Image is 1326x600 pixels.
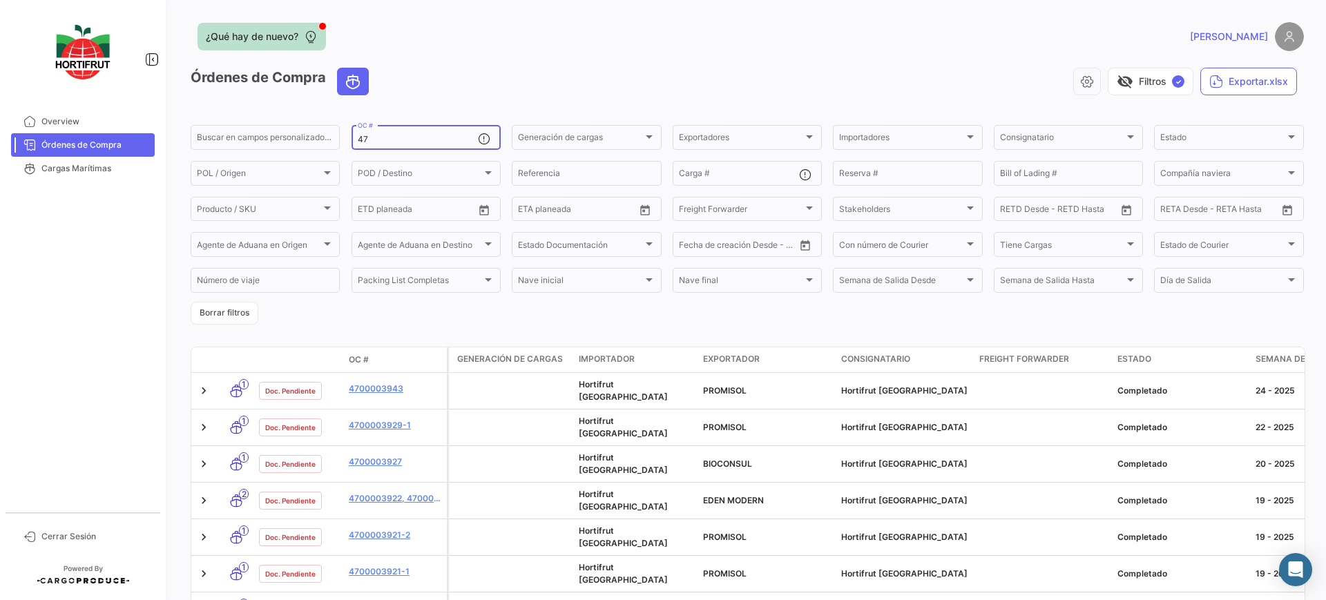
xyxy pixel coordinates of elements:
button: Open calendar [635,200,655,220]
span: PROMISOL [703,385,747,396]
button: Ocean [338,68,368,95]
span: Hortifrut Peru [841,422,968,432]
span: PROMISOL [703,532,747,542]
span: Estado de Courier [1160,242,1285,251]
span: Hortifrut Peru [579,416,668,438]
span: Compañía naviera [1160,171,1285,180]
a: Órdenes de Compra [11,133,155,157]
span: Hortifrut Peru [841,532,968,542]
a: 4700003922, 4700003926 [349,492,441,505]
span: Doc. Pendiente [265,568,316,579]
a: Overview [11,110,155,133]
span: Con número de Courier [839,242,963,251]
span: POL / Origen [197,171,321,180]
span: Importadores [839,135,963,144]
span: EDEN MODERN [703,495,764,505]
span: Hortifrut Peru [841,568,968,579]
a: Expand/Collapse Row [197,567,211,581]
button: ¿Qué hay de nuevo? [198,23,326,50]
span: Producto / SKU [197,206,321,216]
input: Hasta [552,206,608,216]
img: placeholder-user.png [1275,22,1304,51]
span: Hortifrut Peru [841,495,968,505]
span: PROMISOL [703,422,747,432]
span: Stakeholders [839,206,963,216]
span: Doc. Pendiente [265,422,316,433]
button: Open calendar [1116,200,1137,220]
span: Packing List Completas [358,278,482,287]
span: Hortifrut Peru [841,458,968,469]
datatable-header-cell: Consignatario [836,347,974,372]
button: visibility_offFiltros✓ [1108,68,1193,95]
span: Tiene Cargas [1000,242,1124,251]
input: Hasta [1035,206,1090,216]
a: Expand/Collapse Row [197,457,211,471]
input: Hasta [1195,206,1250,216]
span: ✓ [1172,75,1184,88]
a: 4700003927 [349,456,441,468]
a: Cargas Marítimas [11,157,155,180]
input: Desde [1000,206,1025,216]
span: Semana de Salida Hasta [1000,278,1124,287]
span: Overview [41,115,149,128]
datatable-header-cell: Freight Forwarder [974,347,1112,372]
div: Completado [1117,421,1245,434]
datatable-header-cell: Estado Doc. [253,354,343,365]
span: [PERSON_NAME] [1190,30,1268,43]
span: Hortifrut Peru [579,379,668,402]
span: Estado Documentación [518,242,642,251]
span: 1 [239,379,249,389]
span: Doc. Pendiente [265,385,316,396]
span: Exportadores [679,135,803,144]
datatable-header-cell: Modo de Transporte [219,354,253,365]
span: Cargas Marítimas [41,162,149,175]
span: PROMISOL [703,568,747,579]
input: Desde [358,206,383,216]
span: OC # [349,354,369,366]
input: Desde [1160,206,1185,216]
span: POD / Destino [358,171,482,180]
a: Expand/Collapse Row [197,384,211,398]
datatable-header-cell: Exportador [698,347,836,372]
datatable-header-cell: Estado [1112,347,1250,372]
span: Día de Salida [1160,278,1285,287]
button: Borrar filtros [191,302,258,325]
span: Órdenes de Compra [41,139,149,151]
span: Hortifrut Peru [579,562,668,585]
span: Nave inicial [518,278,642,287]
span: Importador [579,353,635,365]
div: Completado [1117,494,1245,507]
button: Open calendar [474,200,494,220]
span: Cerrar Sesión [41,530,149,543]
span: Hortifrut Peru [579,525,668,548]
span: Exportador [703,353,760,365]
span: Hortifrut Peru [579,489,668,512]
span: 1 [239,452,249,463]
h3: Órdenes de Compra [191,68,373,95]
datatable-header-cell: Generación de cargas [449,347,573,372]
span: 2 [239,489,249,499]
span: Generación de cargas [457,353,563,365]
span: Agente de Aduana en Origen [197,242,321,251]
span: Consignatario [1000,135,1124,144]
input: Hasta [713,242,769,251]
span: Hortifrut Peru [841,385,968,396]
div: Abrir Intercom Messenger [1279,553,1312,586]
span: Estado [1160,135,1285,144]
a: 4700003943 [349,383,441,395]
button: Open calendar [795,235,816,255]
span: Nave final [679,278,803,287]
button: Open calendar [1277,200,1298,220]
span: Agente de Aduana en Destino [358,242,482,251]
span: BIOCONSUL [703,458,752,469]
button: Exportar.xlsx [1200,68,1297,95]
span: Doc. Pendiente [265,495,316,506]
span: Consignatario [841,353,910,365]
a: 4700003929-1 [349,419,441,432]
span: Hortifrut Peru [579,452,668,475]
span: Semana de Salida Desde [839,278,963,287]
span: Generación de cargas [518,135,642,144]
input: Desde [679,242,704,251]
a: Expand/Collapse Row [197,420,211,434]
span: Doc. Pendiente [265,458,316,470]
